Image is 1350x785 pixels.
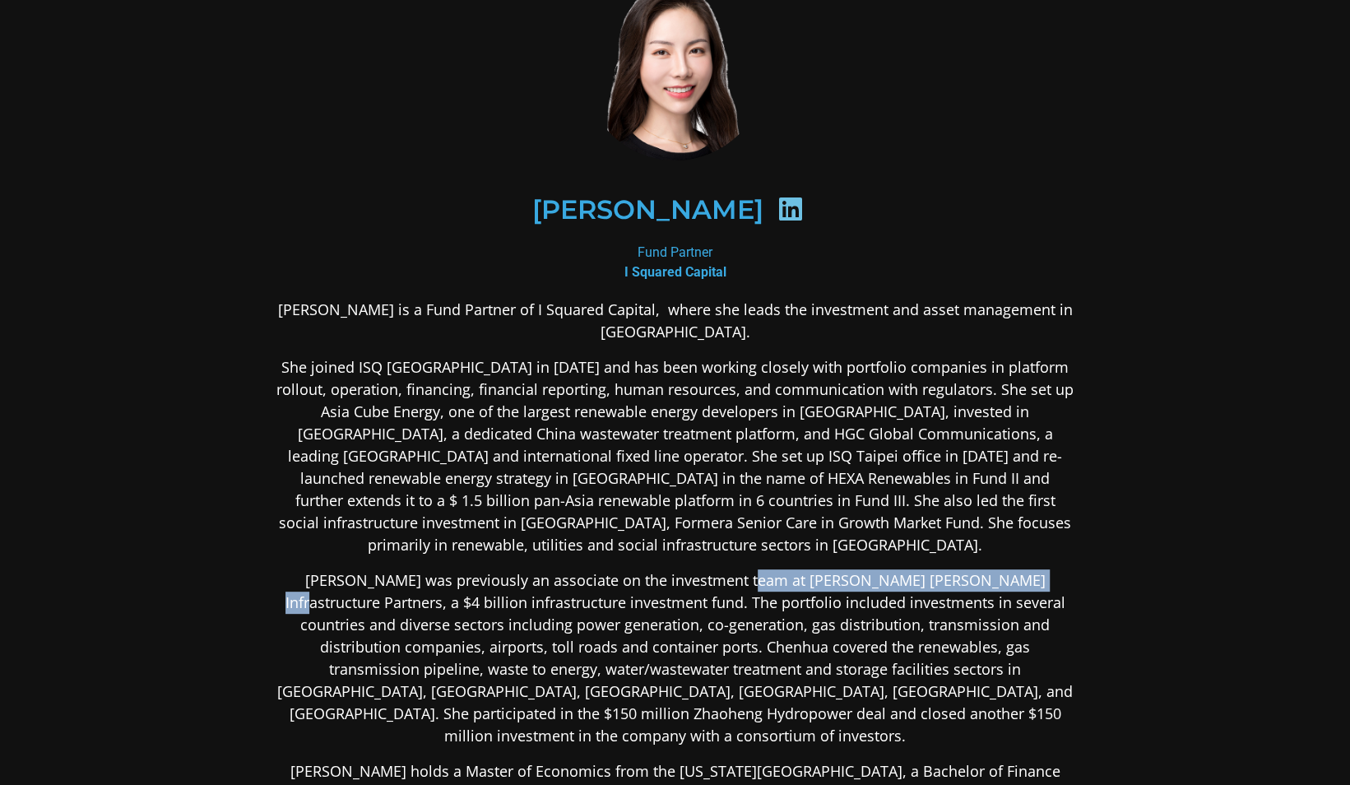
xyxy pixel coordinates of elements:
[276,243,1075,282] div: Fund Partner
[276,356,1075,556] p: She joined ISQ [GEOGRAPHIC_DATA] in [DATE] and has been working closely with portfolio companies ...
[531,197,763,223] h2: [PERSON_NAME]
[276,569,1075,747] p: [PERSON_NAME] was previously an associate on the investment team at [PERSON_NAME] [PERSON_NAME] I...
[276,299,1075,343] p: [PERSON_NAME] is a Fund Partner of I Squared Capital, where she leads the investment and asset ma...
[624,264,726,280] b: I Squared Capital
